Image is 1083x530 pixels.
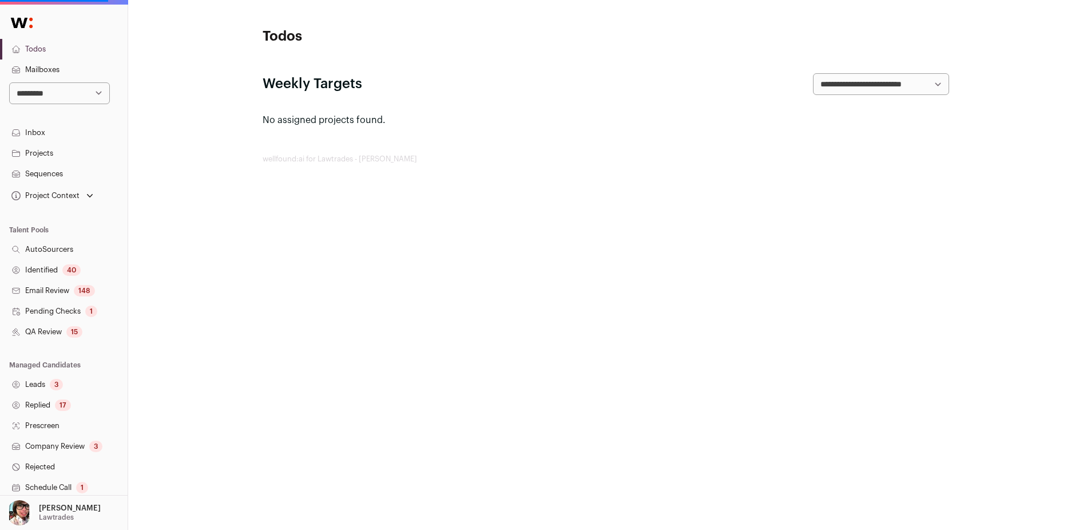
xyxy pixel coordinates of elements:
div: 3 [50,379,63,390]
p: [PERSON_NAME] [39,504,101,513]
div: 40 [62,264,81,276]
img: 14759586-medium_jpg [7,500,32,525]
div: 3 [89,441,102,452]
button: Open dropdown [9,188,96,204]
div: 17 [55,400,71,411]
div: 15 [66,326,82,338]
div: 1 [85,306,97,317]
h1: Todos [263,27,491,46]
h2: Weekly Targets [263,75,362,93]
p: No assigned projects found. [263,113,949,127]
div: Project Context [9,191,80,200]
div: 1 [76,482,88,493]
button: Open dropdown [5,500,103,525]
div: 148 [74,285,95,296]
img: Wellfound [5,11,39,34]
footer: wellfound:ai for Lawtrades - [PERSON_NAME] [263,155,949,164]
p: Lawtrades [39,513,74,522]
